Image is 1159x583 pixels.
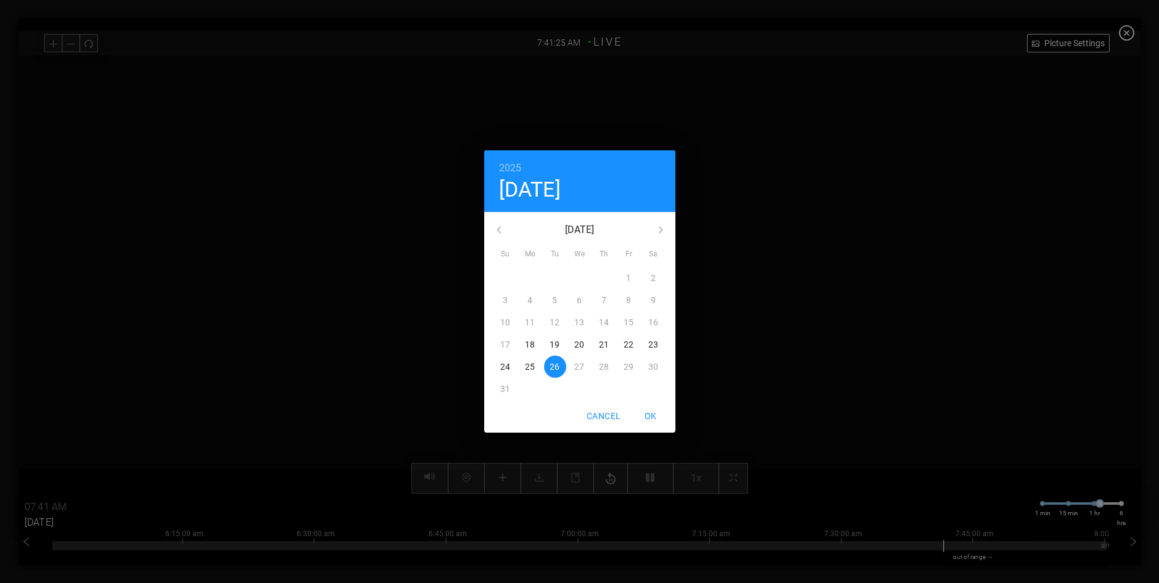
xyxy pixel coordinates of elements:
p: 24 [500,361,510,373]
p: 19 [550,338,559,351]
p: 25 [525,361,535,373]
h6: 2025 [499,160,522,177]
p: 26 [550,361,559,373]
h4: [DATE] [499,177,561,203]
span: 6 hrs [1117,508,1126,528]
p: 22 [624,338,633,351]
span: Su [495,248,517,261]
p: 18 [525,338,535,351]
span: We [569,248,591,261]
span: 1 min [1035,508,1050,518]
span: Th [593,248,616,261]
span: close-circle [1119,25,1134,41]
span: Fr [618,248,640,261]
span: Cancel [587,409,621,424]
span: 15 min [1059,508,1078,518]
p: 21 [599,338,609,351]
span: Sa [643,248,665,261]
p: 20 [574,338,584,351]
span: Tu [544,248,566,261]
span: OK [636,409,666,424]
span: Mo [519,248,542,261]
p: 23 [648,338,658,351]
span: 1 hr [1089,508,1100,518]
p: [DATE] [514,222,646,237]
